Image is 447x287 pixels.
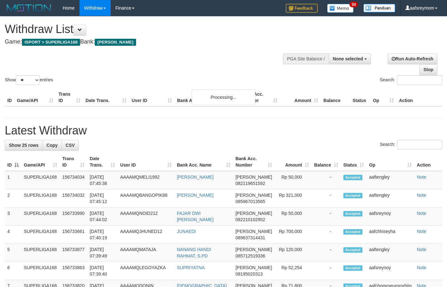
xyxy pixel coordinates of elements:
img: MOTION_logo.png [5,3,53,13]
th: Action [396,88,442,106]
th: Op [370,88,396,106]
td: aafchhiseyha [367,226,414,244]
span: Show 25 rows [9,143,38,148]
img: panduan.png [363,4,395,12]
th: Game/API [14,88,56,106]
input: Search: [397,140,442,149]
td: AAAAMQJHUNED12 [118,226,174,244]
a: [PERSON_NAME] [177,174,213,180]
td: 5 [5,244,21,262]
th: User ID [129,88,175,106]
th: Action [414,153,442,171]
label: Search: [380,140,442,149]
td: [DATE] 07:39:40 [87,262,118,280]
td: aafsreynoy [367,208,414,226]
select: Showentries [16,75,40,85]
th: Trans ID [56,88,83,106]
th: Status [350,88,370,106]
th: Bank Acc. Number [239,88,280,106]
td: 156733661 [60,226,87,244]
th: Bank Acc. Name [175,88,239,106]
span: 34 [349,2,358,7]
span: Accepted [343,193,362,198]
td: Rp 50,000 [275,171,312,189]
td: Rp 52,254 [275,262,312,280]
td: aafsreynoy [367,262,414,280]
span: Accepted [343,265,362,271]
th: User ID: activate to sort column ascending [118,153,174,171]
td: SUPERLIGA168 [21,262,60,280]
span: Copy 089637314431 to clipboard [236,235,265,240]
td: SUPERLIGA168 [21,226,60,244]
td: 156734034 [60,171,87,189]
a: Run Auto-Refresh [388,53,437,64]
td: AAAAMQLEGOYAZKA [118,262,174,280]
span: [PERSON_NAME] [236,193,272,198]
th: Game/API: activate to sort column ascending [21,153,60,171]
a: Note [417,193,426,198]
td: AAAAMQMATAJA [118,244,174,262]
th: Amount: activate to sort column ascending [275,153,312,171]
th: ID [5,88,14,106]
td: 2 [5,189,21,208]
span: Accepted [343,211,362,216]
span: Copy 085967013565 to clipboard [236,199,265,204]
td: [DATE] 07:45:38 [87,171,118,189]
th: Bank Acc. Number: activate to sort column ascending [233,153,275,171]
th: Date Trans.: activate to sort column ascending [87,153,118,171]
td: - [312,244,341,262]
td: SUPERLIGA168 [21,208,60,226]
a: JUNAEDI [177,229,196,234]
span: [PERSON_NAME] [236,265,272,270]
span: [PERSON_NAME] [236,211,272,216]
button: None selected [329,53,371,64]
a: FAJAR DWI [PERSON_NAME] [177,211,213,222]
td: 156733863 [60,262,87,280]
span: Copy [46,143,58,148]
td: SUPERLIGA168 [21,189,60,208]
span: [PERSON_NAME] [236,229,272,234]
img: Button%20Memo.svg [327,4,354,13]
a: Stop [419,64,437,75]
a: Note [417,211,426,216]
td: 156733877 [60,244,87,262]
td: - [312,171,341,189]
span: Copy 082210102952 to clipboard [236,217,265,222]
th: ID: activate to sort column descending [5,153,21,171]
td: 1 [5,171,21,189]
a: Note [417,247,426,252]
td: - [312,208,341,226]
div: Processing... [192,89,255,105]
div: PGA Site Balance / [283,53,329,64]
td: 3 [5,208,21,226]
td: SUPERLIGA168 [21,244,60,262]
td: 156734032 [60,189,87,208]
td: aaftengley [367,171,414,189]
span: ISPORT > SUPERLIGA168 [22,39,80,46]
img: Feedback.jpg [286,4,318,13]
td: - [312,262,341,280]
input: Search: [397,75,442,85]
a: SUPRIYATNA [177,265,204,270]
td: SUPERLIGA168 [21,171,60,189]
span: [PERSON_NAME] [236,174,272,180]
span: Accepted [343,175,362,180]
th: Trans ID: activate to sort column ascending [60,153,87,171]
th: Op: activate to sort column ascending [367,153,414,171]
td: Rp 120,000 [275,244,312,262]
a: CSV [61,140,79,151]
a: NANANG HANDI RAHMAT, S.PD [177,247,211,258]
a: Note [417,265,426,270]
th: Bank Acc. Name: activate to sort column ascending [174,153,233,171]
th: Status: activate to sort column ascending [341,153,367,171]
td: Rp 321,000 [275,189,312,208]
label: Show entries [5,75,53,85]
td: 4 [5,226,21,244]
label: Search: [380,75,442,85]
span: Accepted [343,247,362,253]
td: Rp 700,000 [275,226,312,244]
th: Balance: activate to sort column ascending [312,153,341,171]
td: 6 [5,262,21,280]
h1: Withdraw List [5,23,292,36]
a: Note [417,229,426,234]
